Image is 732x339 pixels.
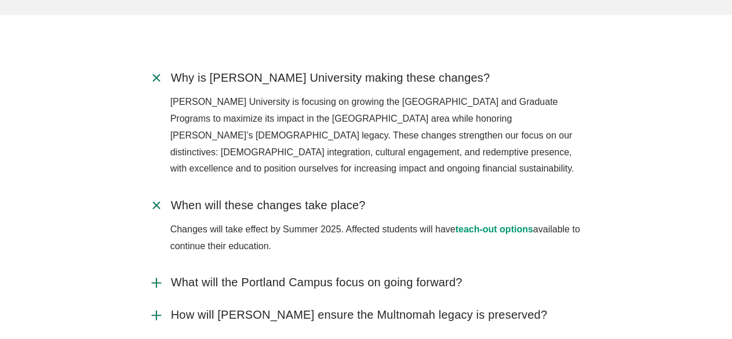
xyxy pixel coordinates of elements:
p: [PERSON_NAME] University is focusing on growing the [GEOGRAPHIC_DATA] and Graduate Programs to ma... [170,94,584,177]
span: What will the Portland Campus focus on going forward? [171,275,462,290]
span: Why is [PERSON_NAME] University making these changes? [171,71,490,85]
p: Changes will take effect by Summer 2025. Affected students will have available to continue their ... [170,221,584,255]
span: How will [PERSON_NAME] ensure the Multnomah legacy is preserved? [171,308,548,322]
a: teach-out options [456,224,533,234]
span: When will these changes take place? [171,198,366,213]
